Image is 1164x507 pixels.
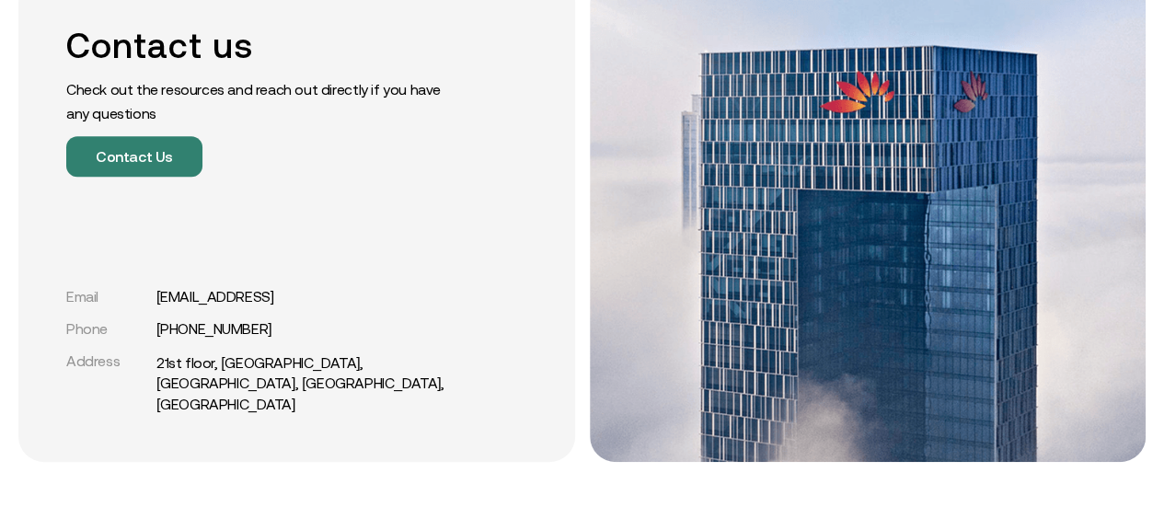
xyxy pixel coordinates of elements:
[66,25,465,66] h2: Contact us
[66,352,149,370] div: Address
[156,288,274,305] a: [EMAIL_ADDRESS]
[66,288,149,305] div: Email
[66,77,465,125] p: Check out the resources and reach out directly if you have any questions
[156,320,271,338] a: [PHONE_NUMBER]
[156,352,465,414] a: 21st floor, [GEOGRAPHIC_DATA], [GEOGRAPHIC_DATA], [GEOGRAPHIC_DATA], [GEOGRAPHIC_DATA]
[66,320,149,338] div: Phone
[66,136,202,177] button: Contact Us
